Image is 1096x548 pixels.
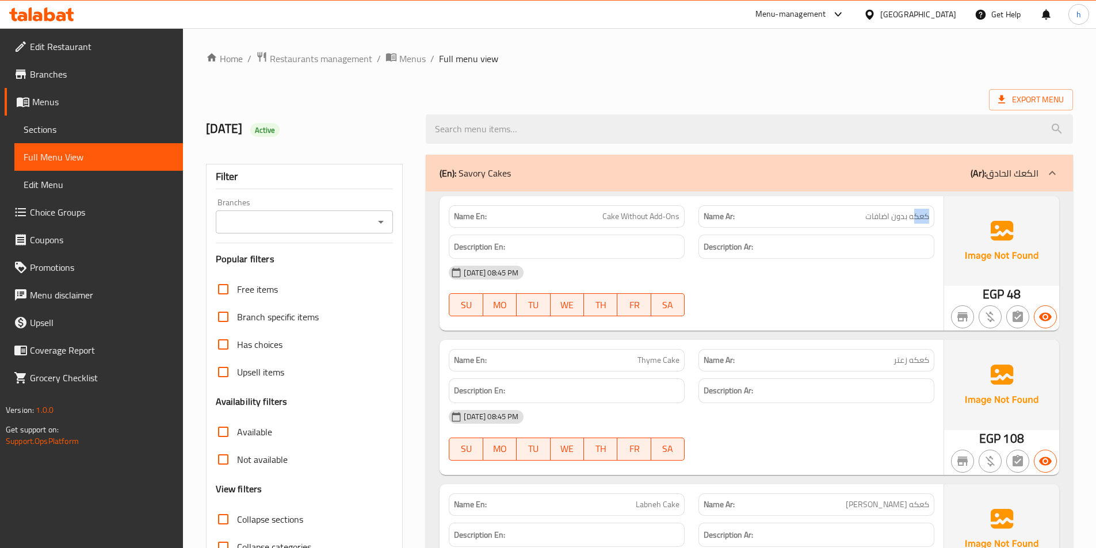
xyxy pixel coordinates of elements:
strong: Description En: [454,528,505,542]
a: Sections [14,116,183,143]
strong: Name Ar: [704,499,735,511]
button: TH [584,293,617,316]
strong: Description Ar: [704,384,753,398]
span: Full menu view [439,52,498,66]
span: Coupons [30,233,174,247]
span: Cake Without Add-Ons [602,210,679,223]
button: Not branch specific item [951,305,974,328]
span: Free items [237,282,278,296]
span: 108 [1003,427,1024,450]
button: MO [483,438,517,461]
button: Purchased item [979,450,1002,473]
a: Coverage Report [5,336,183,364]
strong: Name En: [454,210,487,223]
strong: Description Ar: [704,528,753,542]
span: Restaurants management [270,52,372,66]
span: MO [488,297,512,313]
img: Ae5nvW7+0k+MAAAAAElFTkSuQmCC [944,196,1059,286]
span: TU [521,440,545,457]
a: Branches [5,60,183,88]
strong: Name Ar: [704,210,735,223]
span: Export Menu [998,93,1064,107]
button: MO [483,293,517,316]
span: FR [622,440,646,457]
button: FR [617,438,651,461]
button: TU [517,438,550,461]
a: Home [206,52,243,66]
span: Version: [6,403,34,417]
span: Available [237,425,272,439]
strong: Description Ar: [704,240,753,254]
strong: Name En: [454,499,487,511]
div: Menu-management [755,7,826,21]
span: 1.0.0 [36,403,54,417]
span: EGP [983,283,1004,305]
a: Grocery Checklist [5,364,183,392]
span: Grocery Checklist [30,371,174,385]
button: Available [1034,305,1057,328]
button: FR [617,293,651,316]
span: Menu disclaimer [30,288,174,302]
span: TH [589,297,613,313]
b: (Ar): [971,164,986,182]
a: Upsell [5,309,183,336]
a: Choice Groups [5,198,183,226]
li: / [377,52,381,66]
button: WE [551,438,584,461]
div: Filter [216,164,394,189]
button: Open [373,214,389,230]
span: SA [656,440,680,457]
li: / [247,52,251,66]
span: WE [555,440,579,457]
h3: Availability filters [216,395,288,408]
span: SU [454,440,478,457]
b: (En): [440,164,456,182]
span: SA [656,297,680,313]
span: SU [454,297,478,313]
strong: Name En: [454,354,487,366]
button: SU [449,438,483,461]
span: Menus [32,95,174,109]
strong: Description En: [454,384,505,398]
span: 48 [1007,283,1021,305]
span: Promotions [30,260,174,274]
span: Labneh Cake [636,499,679,511]
button: Available [1034,450,1057,473]
strong: Description En: [454,240,505,254]
span: كعكه زعتر [893,354,929,366]
a: Full Menu View [14,143,183,171]
span: Choice Groups [30,205,174,219]
span: [DATE] 08:45 PM [459,267,523,278]
span: Edit Menu [24,178,174,191]
h3: Popular filters [216,252,394,266]
a: Edit Restaurant [5,33,183,60]
span: Branch specific items [237,310,319,324]
span: Coverage Report [30,343,174,357]
button: SA [651,293,685,316]
span: Upsell [30,316,174,329]
a: Menus [5,88,183,116]
span: Export Menu [989,89,1073,110]
span: Get support on: [6,422,59,437]
span: Active [250,125,280,136]
a: Promotions [5,254,183,281]
span: Menus [399,52,426,66]
span: Not available [237,453,288,466]
button: Not has choices [1006,305,1029,328]
span: WE [555,297,579,313]
button: Purchased item [979,305,1002,328]
button: SU [449,293,483,316]
span: Sections [24,122,174,136]
p: Savory Cakes [440,166,511,180]
h3: View filters [216,482,262,496]
h2: [DATE] [206,120,413,137]
input: search [426,114,1073,144]
a: Menu disclaimer [5,281,183,309]
button: Not has choices [1006,450,1029,473]
span: كعكه [PERSON_NAME] [846,499,929,511]
span: FR [622,297,646,313]
a: Support.OpsPlatform [6,434,79,449]
a: Coupons [5,226,183,254]
span: Thyme Cake [637,354,679,366]
button: WE [551,293,584,316]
